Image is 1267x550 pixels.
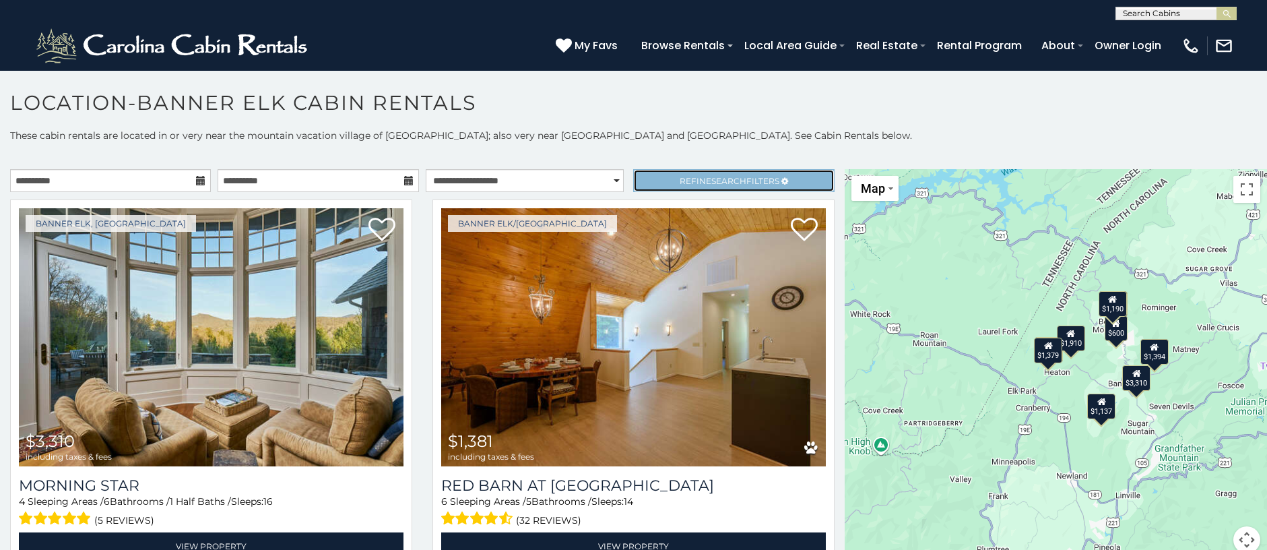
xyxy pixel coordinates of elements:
[1099,291,1127,317] div: $1,190
[861,181,885,195] span: Map
[791,216,818,245] a: Add to favorites
[575,37,618,54] span: My Favs
[711,176,746,186] span: Search
[624,495,633,508] span: 14
[849,34,924,57] a: Real Estate
[1035,34,1082,57] a: About
[19,495,25,508] span: 4
[441,495,447,508] span: 6
[738,34,843,57] a: Local Area Guide
[1057,326,1085,351] div: $1,910
[19,495,403,529] div: Sleeping Areas / Bathrooms / Sleeps:
[635,34,732,57] a: Browse Rentals
[441,208,826,466] img: Red Barn at Tiffanys Estate
[441,477,826,495] h3: Red Barn at Tiffanys Estate
[1105,315,1128,341] div: $600
[851,176,899,201] button: Change map style
[1214,36,1233,55] img: mail-regular-white.png
[516,512,581,529] span: (32 reviews)
[448,431,493,451] span: $1,381
[441,477,826,495] a: Red Barn at [GEOGRAPHIC_DATA]
[19,208,403,466] img: Morning Star
[94,512,154,529] span: (5 reviews)
[170,495,231,508] span: 1 Half Baths /
[19,208,403,466] a: Morning Star $3,310 including taxes & fees
[19,477,403,495] a: Morning Star
[1123,365,1151,391] div: $3,310
[441,208,826,466] a: Red Barn at Tiffanys Estate $1,381 including taxes & fees
[526,495,531,508] span: 5
[104,495,110,508] span: 6
[1035,338,1063,363] div: $1,379
[633,169,834,192] a: RefineSearchFilters
[263,495,273,508] span: 16
[441,495,826,529] div: Sleeping Areas / Bathrooms / Sleeps:
[448,452,534,461] span: including taxes & fees
[556,37,621,55] a: My Favs
[1181,36,1200,55] img: phone-regular-white.png
[930,34,1029,57] a: Rental Program
[1088,34,1168,57] a: Owner Login
[368,216,395,245] a: Add to favorites
[680,176,779,186] span: Refine Filters
[1233,176,1260,203] button: Toggle fullscreen view
[1088,394,1116,419] div: $1,137
[26,452,112,461] span: including taxes & fees
[26,431,75,451] span: $3,310
[448,215,617,232] a: Banner Elk/[GEOGRAPHIC_DATA]
[1140,339,1169,365] div: $1,394
[34,26,313,66] img: White-1-2.png
[26,215,196,232] a: Banner Elk, [GEOGRAPHIC_DATA]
